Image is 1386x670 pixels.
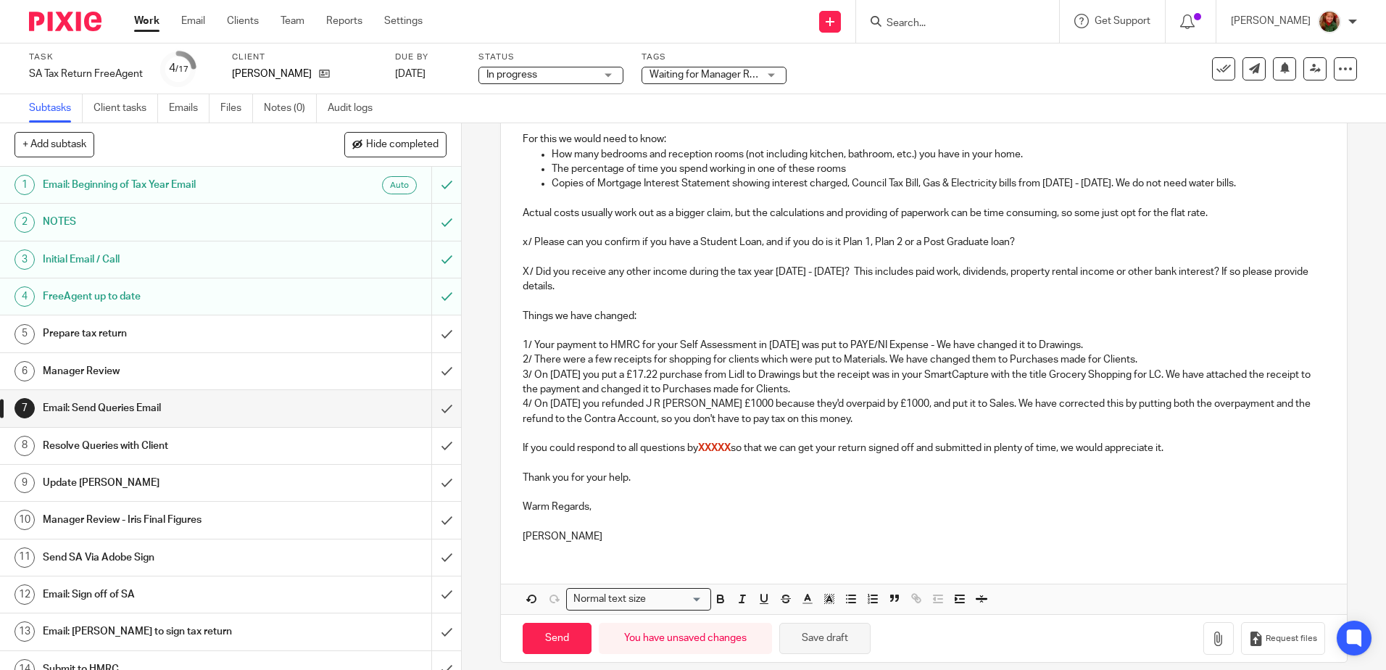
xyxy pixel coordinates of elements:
[523,206,1324,220] p: Actual costs usually work out as a bigger claim, but the calculations and providing of paperwork ...
[523,500,1324,514] p: Warm Regards,
[650,592,702,607] input: Search for option
[523,529,1324,544] p: [PERSON_NAME]
[232,51,377,63] label: Client
[43,286,292,307] h1: FreeAgent up to date
[523,309,1324,323] p: Things we have changed:
[523,623,592,654] input: Send
[642,51,787,63] label: Tags
[1231,14,1311,28] p: [PERSON_NAME]
[14,510,35,530] div: 10
[14,584,35,605] div: 12
[94,94,158,123] a: Client tasks
[14,361,35,381] div: 6
[29,67,143,81] div: SA Tax Return FreeAgent
[552,176,1324,191] p: Copies of Mortgage Interest Statement showing interest charged, Council Tax Bill, Gas & Electrici...
[523,132,1324,146] p: For this we would need to know:
[220,94,253,123] a: Files
[478,51,623,63] label: Status
[232,67,312,81] p: [PERSON_NAME]
[43,211,292,233] h1: NOTES
[366,139,439,151] span: Hide completed
[14,473,35,493] div: 9
[698,443,731,453] span: XXXXX
[1318,10,1341,33] img: sallycropped.JPG
[382,176,417,194] div: Auto
[486,70,537,80] span: In progress
[1266,633,1317,645] span: Request files
[326,14,362,28] a: Reports
[14,212,35,233] div: 2
[43,360,292,382] h1: Manager Review
[566,588,711,611] div: Search for option
[1095,16,1150,26] span: Get Support
[14,175,35,195] div: 1
[650,70,776,80] span: Waiting for Manager Review
[134,14,159,28] a: Work
[43,584,292,605] h1: Email: Sign off of SA
[14,398,35,418] div: 7
[181,14,205,28] a: Email
[43,174,292,196] h1: Email: Beginning of Tax Year Email
[14,436,35,456] div: 8
[29,94,83,123] a: Subtasks
[552,147,1324,162] p: How many bedrooms and reception rooms (not including kitchen, bathroom, etc.) you have in your home.
[43,435,292,457] h1: Resolve Queries with Client
[14,621,35,642] div: 13
[523,352,1324,367] p: 2/ There were a few receipts for shopping for clients which were put to Materials. We have change...
[227,14,259,28] a: Clients
[14,547,35,568] div: 11
[523,235,1324,249] p: x/ Please can you confirm if you have a Student Loan, and if you do is it Plan 1, Plan 2 or a Pos...
[328,94,383,123] a: Audit logs
[523,441,1324,455] p: If you could respond to all questions by so that we can get your return signed off and submitted ...
[29,12,101,31] img: Pixie
[523,397,1324,426] p: 4/ On [DATE] you refunded J R [PERSON_NAME] £1000 because they'd overpaid by £1000, and put it to...
[43,323,292,344] h1: Prepare tax return
[281,14,304,28] a: Team
[29,51,143,63] label: Task
[264,94,317,123] a: Notes (0)
[43,621,292,642] h1: Email: [PERSON_NAME] to sign tax return
[395,69,426,79] span: [DATE]
[175,65,188,73] small: /17
[43,509,292,531] h1: Manager Review - Iris Final Figures
[523,471,1324,485] p: Thank you for your help.
[885,17,1016,30] input: Search
[14,324,35,344] div: 5
[523,338,1324,352] p: 1/ Your payment to HMRC for your Self Assessment in [DATE] was put to PAYE/NI Expense - We have c...
[552,162,1324,176] p: The percentage of time you spend working in one of these rooms
[43,249,292,270] h1: Initial Email / Call
[779,623,871,654] button: Save draft
[169,94,209,123] a: Emails
[14,286,35,307] div: 4
[570,592,649,607] span: Normal text size
[43,547,292,568] h1: Send SA Via Adobe Sign
[384,14,423,28] a: Settings
[43,397,292,419] h1: Email: Send Queries Email
[1241,622,1325,655] button: Request files
[599,623,772,654] div: You have unsaved changes
[395,51,460,63] label: Due by
[169,60,188,77] div: 4
[14,249,35,270] div: 3
[14,132,94,157] button: + Add subtask
[523,265,1324,294] p: X/ Did you receive any other income during the tax year [DATE] - [DATE]? This includes paid work,...
[523,368,1324,397] p: 3/ On [DATE] you put a £17.22 purchase from Lidl to Drawings but the receipt was in your SmartCap...
[344,132,447,157] button: Hide completed
[43,472,292,494] h1: Update [PERSON_NAME]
